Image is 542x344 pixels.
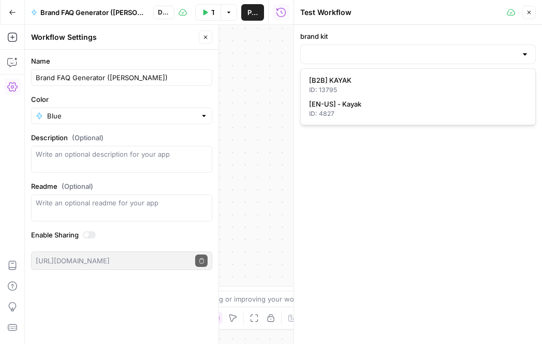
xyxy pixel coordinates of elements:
[36,72,208,83] input: Untitled
[40,7,145,18] span: Brand FAQ Generator ([PERSON_NAME])
[25,4,151,21] button: Brand FAQ Generator ([PERSON_NAME])
[31,32,196,42] div: Workflow Settings
[309,99,523,109] span: [EN-US] - Kayak
[31,132,212,143] label: Description
[247,7,258,18] span: Publish
[309,75,523,85] span: [B2B] KAYAK
[31,181,212,191] label: Readme
[300,31,536,41] label: brand kit
[31,56,212,66] label: Name
[72,132,104,143] span: (Optional)
[211,7,214,18] span: Test Workflow
[309,85,527,95] div: ID: 13795
[31,230,212,240] label: Enable Sharing
[241,4,264,21] button: Publish
[31,94,212,104] label: Color
[158,8,170,17] span: Draft
[47,111,196,121] input: Blue
[195,4,221,21] button: Test Workflow
[62,181,93,191] span: (Optional)
[309,109,527,118] div: ID: 4827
